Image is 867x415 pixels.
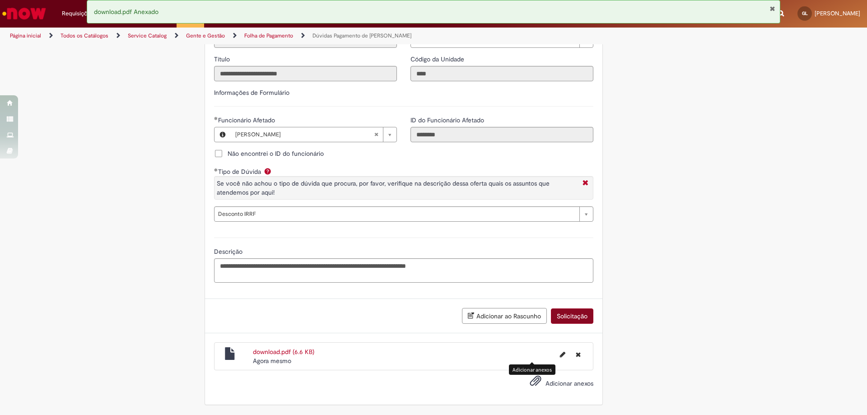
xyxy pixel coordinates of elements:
a: Dúvidas Pagamento de [PERSON_NAME] [312,32,411,39]
span: Somente leitura - Título [214,55,232,63]
a: [PERSON_NAME]Limpar campo Funcionário Afetado [231,127,396,142]
a: Todos os Catálogos [61,32,108,39]
label: Somente leitura - Título [214,55,232,64]
input: Código da Unidade [410,66,593,81]
span: GL [802,10,808,16]
button: Excluir download.pdf [570,347,586,362]
ul: Trilhas de página [7,28,571,44]
span: Agora mesmo [253,357,291,365]
span: Adicionar anexos [545,379,593,387]
time: 30/08/2025 18:14:15 [253,357,291,365]
span: Necessários - Funcionário Afetado [218,116,277,124]
button: Solicitação [551,308,593,324]
button: Adicionar anexos [527,373,544,393]
input: Título [214,66,397,81]
span: Desconto IRRF [218,207,575,221]
a: Service Catalog [128,32,167,39]
button: Funcionário Afetado, Visualizar este registro Guilherme Da Silva Lima [214,127,231,142]
span: Obrigatório Preenchido [214,168,218,172]
span: download.pdf Anexado [94,8,158,16]
span: Ajuda para Tipo de Dúvida [262,168,273,175]
span: Tipo de Dúvida [218,168,263,176]
a: Página inicial [10,32,41,39]
input: ID do Funcionário Afetado [410,127,593,142]
textarea: Descrição [214,258,593,283]
button: Editar nome de arquivo download.pdf [555,347,571,362]
span: [PERSON_NAME] [815,9,860,17]
a: Folha de Pagamento [244,32,293,39]
a: Gente e Gestão [186,32,225,39]
button: Adicionar ao Rascunho [462,308,547,324]
span: Somente leitura - ID do Funcionário Afetado [410,116,486,124]
i: Fechar More information Por question_tipo_de_duvida [580,179,591,188]
span: Somente leitura - Código da Unidade [410,55,466,63]
span: Não encontrei o ID do funcionário [228,149,324,158]
span: [PERSON_NAME] [235,127,374,142]
span: Requisições [62,9,93,18]
span: Se você não achou o tipo de dúvida que procura, por favor, verifique na descrição dessa oferta qu... [217,179,550,196]
span: Descrição [214,247,244,256]
abbr: Limpar campo Funcionário Afetado [369,127,383,142]
label: Informações de Formulário [214,89,289,97]
label: Somente leitura - Código da Unidade [410,55,466,64]
button: Fechar Notificação [769,5,775,12]
a: download.pdf (6.6 KB) [253,348,314,356]
span: Obrigatório Preenchido [214,117,218,120]
img: ServiceNow [1,5,47,23]
div: Adicionar anexos [509,364,555,375]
